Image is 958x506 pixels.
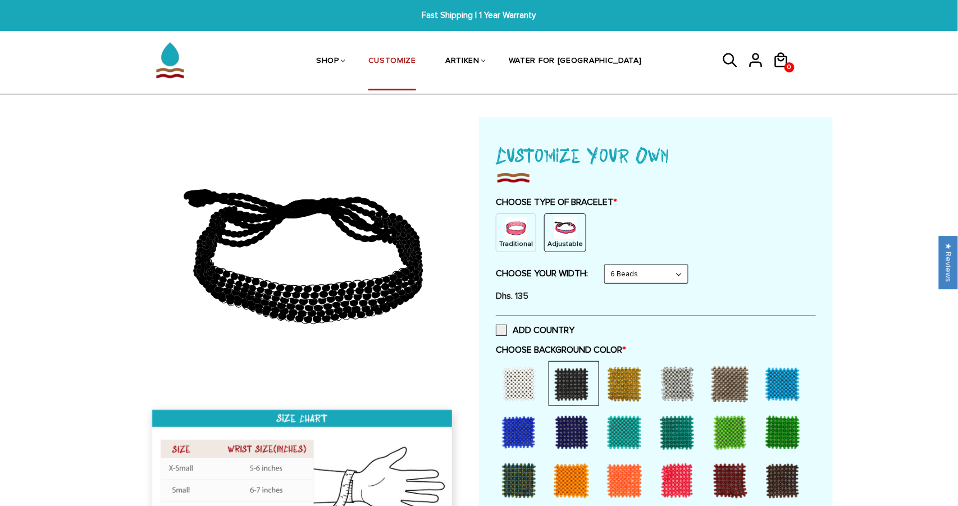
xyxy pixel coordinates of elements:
div: Brown [760,458,810,503]
div: Turquoise [601,409,652,454]
div: White [496,361,546,406]
div: Light Orange [549,458,599,503]
label: CHOOSE YOUR WIDTH: [496,268,588,279]
div: Red [654,458,705,503]
div: Maroon [707,458,758,503]
div: Non String [496,213,536,252]
a: ARTIKEN [445,33,480,90]
span: Dhs. 135 [496,290,528,302]
span: Fast Shipping | 1 Year Warranty [294,9,664,22]
div: Gold [601,361,652,406]
label: CHOOSE BACKGROUND COLOR [496,344,816,355]
div: Silver [654,361,705,406]
label: ADD COUNTRY [496,325,574,336]
div: Black [549,361,599,406]
a: 0 [773,72,798,74]
div: Orange [601,458,652,503]
a: SHOP [316,33,339,90]
div: Click to open Judge.me floating reviews tab [939,236,958,289]
div: Dark Blue [549,409,599,454]
div: Teal [654,409,705,454]
img: non-string.png [505,217,527,239]
div: Light Green [707,409,758,454]
div: Peacock [496,458,546,503]
p: Traditional [499,239,533,249]
a: CUSTOMIZE [368,33,416,90]
label: CHOOSE TYPE OF BRACELET [496,197,816,208]
div: Bush Blue [496,409,546,454]
span: 0 [785,59,794,76]
img: imgboder_100x.png [496,170,531,185]
div: Grey [707,361,758,406]
h1: Customize Your Own [496,139,816,170]
div: String [544,213,586,252]
a: WATER FOR [GEOGRAPHIC_DATA] [509,33,642,90]
div: Sky Blue [760,361,810,406]
div: Kenya Green [760,409,810,454]
p: Adjustable [548,239,583,249]
img: string.PNG [554,217,577,239]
